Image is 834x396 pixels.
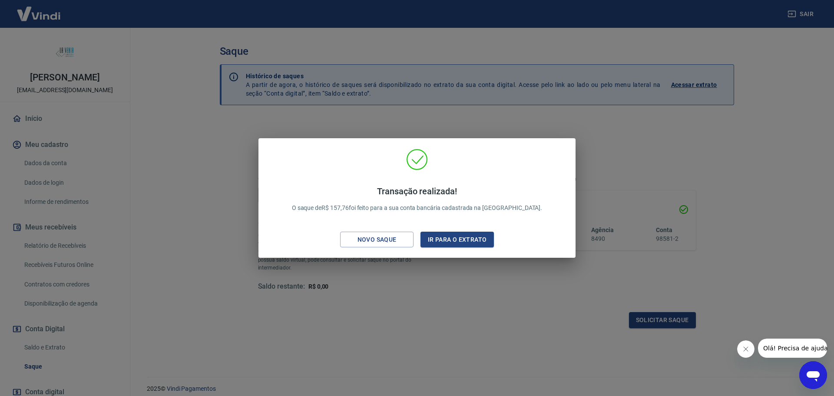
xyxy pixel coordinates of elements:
[292,186,543,196] h4: Transação realizada!
[737,340,755,358] iframe: Fechar mensagem
[799,361,827,389] iframe: Botão para abrir a janela de mensagens
[347,234,407,245] div: Novo saque
[5,6,73,13] span: Olá! Precisa de ajuda?
[758,339,827,358] iframe: Mensagem da empresa
[340,232,414,248] button: Novo saque
[420,232,494,248] button: Ir para o extrato
[292,186,543,213] p: O saque de R$ 157,76 foi feito para a sua conta bancária cadastrada na [GEOGRAPHIC_DATA].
